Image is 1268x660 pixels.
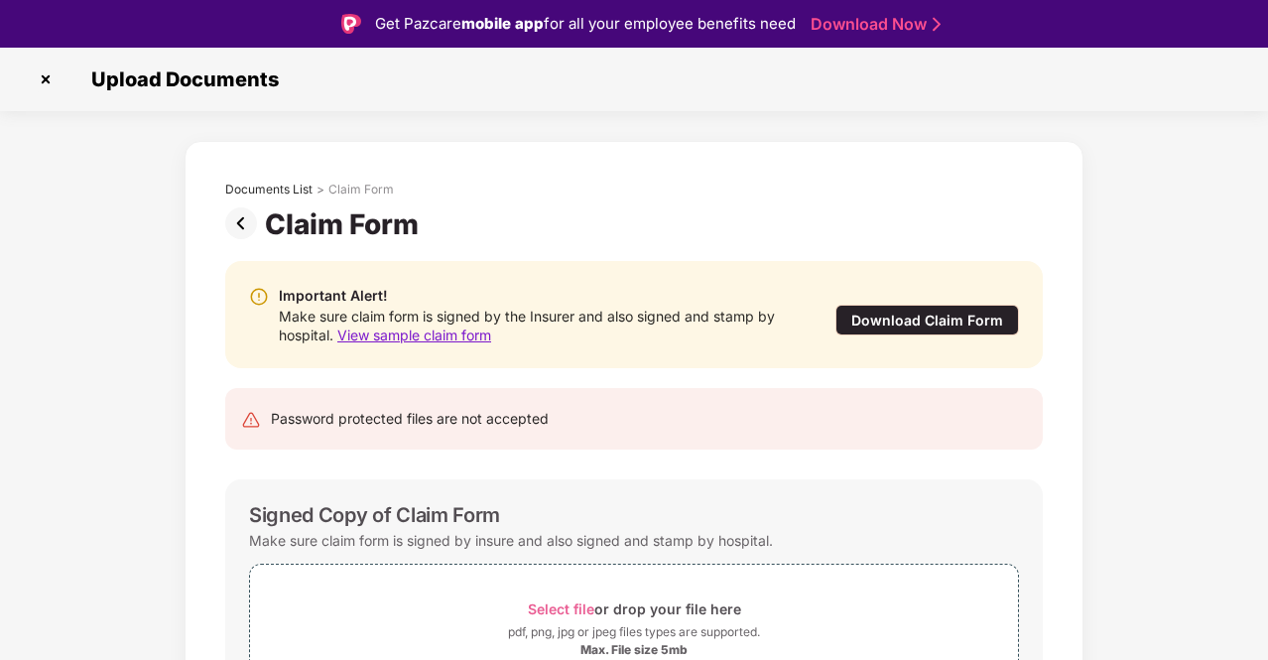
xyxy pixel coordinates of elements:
img: svg+xml;base64,PHN2ZyBpZD0iV2FybmluZ18tXzIweDIwIiBkYXRhLW5hbWU9Ildhcm5pbmcgLSAyMHgyMCIgeG1sbnM9Im... [249,287,269,307]
div: Important Alert! [279,285,795,307]
img: svg+xml;base64,PHN2ZyB4bWxucz0iaHR0cDovL3d3dy53My5vcmcvMjAwMC9zdmciIHdpZHRoPSIyNCIgaGVpZ2h0PSIyNC... [241,410,261,430]
div: Documents List [225,182,313,198]
img: svg+xml;base64,PHN2ZyBpZD0iQ3Jvc3MtMzJ4MzIiIHhtbG5zPSJodHRwOi8vd3d3LnczLm9yZy8yMDAwL3N2ZyIgd2lkdG... [30,64,62,95]
img: Stroke [933,14,941,35]
span: Select file [528,600,594,617]
div: pdf, png, jpg or jpeg files types are supported. [508,622,760,642]
div: or drop your file here [528,595,741,622]
div: Password protected files are not accepted [271,408,549,430]
div: Claim Form [265,207,427,241]
a: Download Now [811,14,935,35]
strong: mobile app [461,14,544,33]
div: Max. File size 5mb [580,642,688,658]
img: svg+xml;base64,PHN2ZyBpZD0iUHJldi0zMngzMiIgeG1sbnM9Imh0dHA6Ly93d3cudzMub3JnLzIwMDAvc3ZnIiB3aWR0aD... [225,207,265,239]
span: Upload Documents [71,67,289,91]
div: Make sure claim form is signed by the Insurer and also signed and stamp by hospital. [279,307,795,344]
div: Download Claim Form [835,305,1019,335]
div: > [317,182,324,198]
span: View sample claim form [337,327,491,343]
div: Make sure claim form is signed by insure and also signed and stamp by hospital. [249,527,773,554]
img: Logo [341,14,361,34]
div: Claim Form [328,182,394,198]
div: Get Pazcare for all your employee benefits need [375,12,796,36]
div: Signed Copy of Claim Form [249,503,500,527]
